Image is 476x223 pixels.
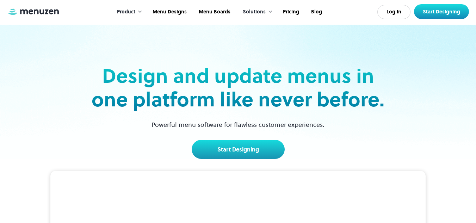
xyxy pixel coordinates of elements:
[192,1,236,23] a: Menu Boards
[414,4,469,19] a: Start Designing
[146,1,192,23] a: Menu Designs
[236,1,276,23] div: Solutions
[304,1,327,23] a: Blog
[243,8,266,16] div: Solutions
[110,1,146,23] div: Product
[143,120,333,129] p: Powerful menu software for flawless customer experiences.
[377,5,410,19] a: Log In
[276,1,304,23] a: Pricing
[89,64,387,111] h2: Design and update menus in one platform like never before.
[117,8,135,16] div: Product
[192,140,285,159] a: Start Designing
